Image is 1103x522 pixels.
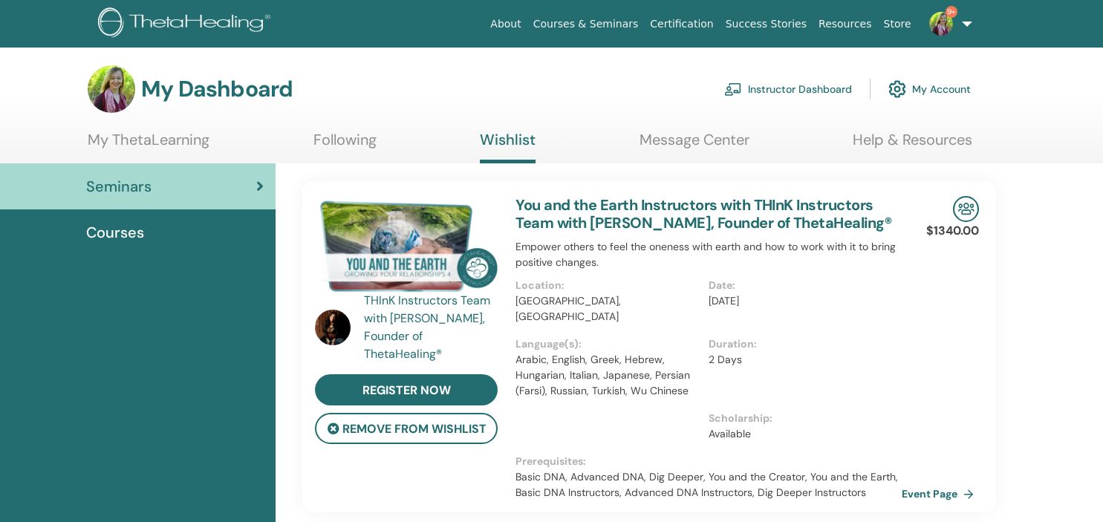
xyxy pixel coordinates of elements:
[888,76,906,102] img: cog.svg
[709,411,893,426] p: Scholarship :
[640,131,749,160] a: Message Center
[813,10,878,38] a: Resources
[902,483,980,505] a: Event Page
[364,292,501,363] a: THInK Instructors Team with [PERSON_NAME], Founder of ThetaHealing®
[315,413,498,444] button: remove from wishlist
[484,10,527,38] a: About
[709,352,893,368] p: 2 Days
[515,195,891,232] a: You and the Earth Instructors with THInK Instructors Team with [PERSON_NAME], Founder of ThetaHea...
[709,426,893,442] p: Available
[853,131,972,160] a: Help & Resources
[946,6,957,18] span: 9+
[315,196,498,296] img: You and the Earth Instructors
[953,196,979,222] img: In-Person Seminar
[720,10,813,38] a: Success Stories
[86,221,144,244] span: Courses
[709,278,893,293] p: Date :
[709,336,893,352] p: Duration :
[515,454,902,469] p: Prerequisites :
[313,131,377,160] a: Following
[141,76,293,102] h3: My Dashboard
[888,73,971,105] a: My Account
[515,352,700,399] p: Arabic, English, Greek, Hebrew, Hungarian, Italian, Japanese, Persian (Farsi), Russian, Turkish, ...
[709,293,893,309] p: [DATE]
[926,222,979,240] p: $1340.00
[362,382,451,398] span: register now
[515,239,902,270] p: Empower others to feel the oneness with earth and how to work with it to bring positive changes.
[86,175,152,198] span: Seminars
[98,7,276,41] img: logo.png
[315,374,498,405] a: register now
[515,469,902,500] p: Basic DNA, Advanced DNA, Dig Deeper, You and the Creator, You and the Earth, Basic DNA Instructor...
[515,293,700,324] p: [GEOGRAPHIC_DATA], [GEOGRAPHIC_DATA]
[88,131,209,160] a: My ThetaLearning
[929,12,953,36] img: default.jpg
[644,10,719,38] a: Certification
[480,131,536,163] a: Wishlist
[724,73,852,105] a: Instructor Dashboard
[315,310,351,345] img: default.jpg
[724,82,742,96] img: chalkboard-teacher.svg
[88,65,135,113] img: default.jpg
[515,336,700,352] p: Language(s) :
[515,278,700,293] p: Location :
[878,10,917,38] a: Store
[527,10,645,38] a: Courses & Seminars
